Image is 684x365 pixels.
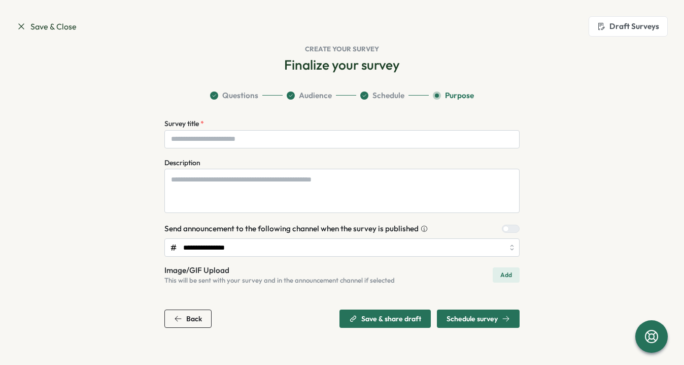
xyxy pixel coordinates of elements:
span: Add [500,268,512,282]
button: Draft Surveys [589,16,668,37]
button: Purpose [433,90,474,101]
div: Send announcement to the following channel when the survey is published [164,223,428,234]
button: Questions [210,90,283,101]
p: Image/GIF Upload [164,265,395,276]
span: Purpose [445,90,474,101]
span: Save & share draft [361,315,421,322]
div: Description [164,158,200,169]
h2: Finalize your survey [284,56,400,74]
button: Back [164,310,212,328]
span: Schedule survey [447,315,498,322]
h1: Create your survey [16,45,668,54]
p: This will be sent with your survey and in the announcement channel if selected [164,276,395,285]
button: Schedule survey [437,310,520,328]
span: Back [186,315,202,322]
a: Save & Close [16,20,77,33]
span: Schedule [372,90,404,101]
button: Audience [287,90,356,101]
span: Audience [299,90,332,101]
button: Schedule [360,90,429,101]
span: Survey title [164,119,200,128]
button: Add [493,267,520,283]
button: Save & share draft [339,310,431,328]
span: Questions [222,90,258,101]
